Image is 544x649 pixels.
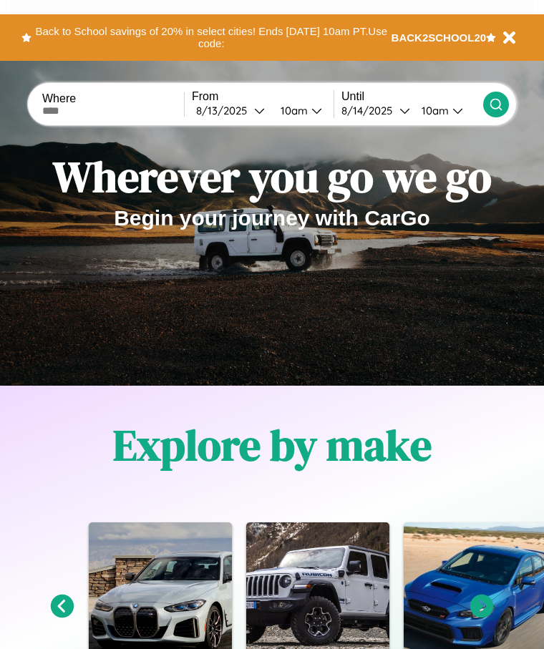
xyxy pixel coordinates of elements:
label: Where [42,92,184,105]
div: 8 / 13 / 2025 [196,104,254,117]
button: 10am [269,103,334,118]
div: 8 / 14 / 2025 [341,104,399,117]
button: Back to School savings of 20% in select cities! Ends [DATE] 10am PT.Use code: [31,21,392,54]
div: 10am [414,104,452,117]
div: 10am [273,104,311,117]
label: Until [341,90,483,103]
b: BACK2SCHOOL20 [392,31,487,44]
button: 8/13/2025 [192,103,269,118]
button: 10am [410,103,483,118]
h1: Explore by make [113,416,432,474]
label: From [192,90,334,103]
